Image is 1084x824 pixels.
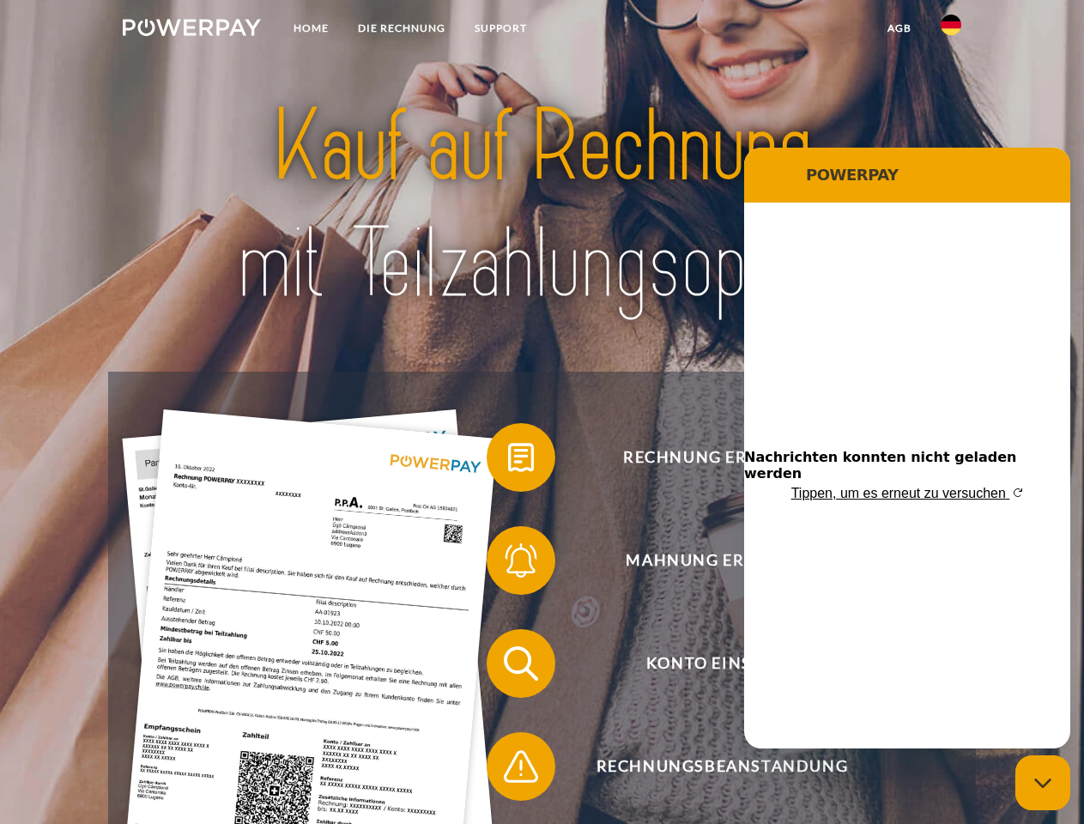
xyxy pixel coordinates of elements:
a: SUPPORT [460,13,542,44]
a: agb [873,13,926,44]
img: de [941,15,961,35]
span: Mahnung erhalten? [512,526,932,595]
img: qb_warning.svg [500,745,542,788]
iframe: Messaging-Fenster [744,148,1070,748]
img: logo-powerpay-white.svg [123,19,261,36]
button: Konto einsehen [487,629,933,698]
iframe: Schaltfläche zum Öffnen des Messaging-Fensters [1015,755,1070,810]
button: Rechnungsbeanstandung [487,732,933,801]
img: title-powerpay_de.svg [164,82,920,329]
span: Rechnung erhalten? [512,423,932,492]
img: qb_bill.svg [500,436,542,479]
a: Home [279,13,343,44]
button: Mahnung erhalten? [487,526,933,595]
span: Konto einsehen [512,629,932,698]
img: qb_bell.svg [500,539,542,582]
a: DIE RECHNUNG [343,13,460,44]
button: Rechnung erhalten? [487,423,933,492]
span: Rechnungsbeanstandung [512,732,932,801]
img: qb_search.svg [500,642,542,685]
